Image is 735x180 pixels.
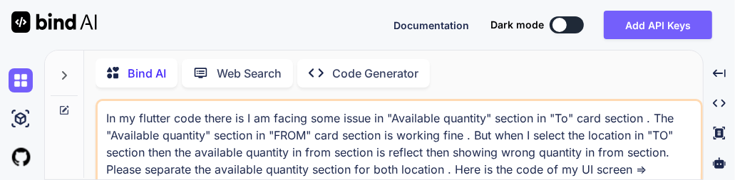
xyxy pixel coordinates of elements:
[98,101,701,178] textarea: In my flutter code there is I am facing some issue in "Available quantity" section in "To" card s...
[9,107,33,131] img: ai-studio
[394,19,469,31] span: Documentation
[128,65,166,82] p: Bind AI
[9,145,33,169] img: githubLight
[217,65,282,82] p: Web Search
[9,68,33,92] img: chat
[332,65,418,82] p: Code Generator
[11,11,97,33] img: Bind AI
[604,11,712,39] button: Add API Keys
[490,18,544,32] span: Dark mode
[394,18,469,33] button: Documentation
